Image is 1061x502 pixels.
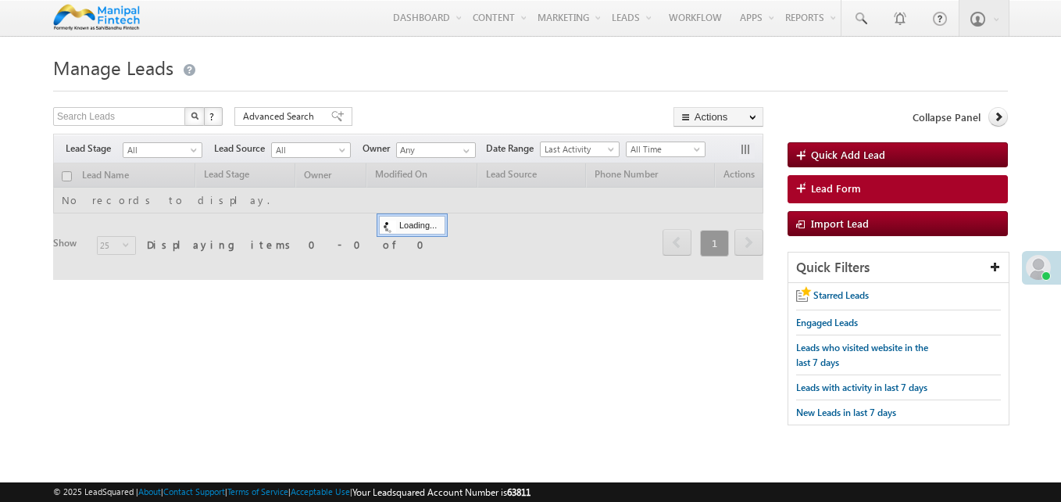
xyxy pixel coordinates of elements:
[540,142,620,157] a: Last Activity
[291,486,350,497] a: Acceptable Use
[352,486,530,498] span: Your Leadsquared Account Number is
[214,142,271,156] span: Lead Source
[541,142,615,156] span: Last Activity
[363,142,396,156] span: Owner
[243,109,319,124] span: Advanced Search
[455,143,474,159] a: Show All Items
[138,486,161,497] a: About
[813,289,869,301] span: Starred Leads
[379,216,445,235] div: Loading...
[209,109,216,123] span: ?
[811,148,885,161] span: Quick Add Lead
[486,142,540,156] span: Date Range
[53,485,530,500] span: © 2025 LeadSquared | | | | |
[796,407,896,418] span: New Leads in last 7 days
[271,142,351,158] a: All
[811,181,861,195] span: Lead Form
[673,107,763,127] button: Actions
[396,142,476,158] input: Type to Search
[272,143,346,157] span: All
[53,55,173,80] span: Manage Leads
[53,4,140,31] img: Custom Logo
[796,317,858,328] span: Engaged Leads
[123,143,198,157] span: All
[227,486,288,497] a: Terms of Service
[163,486,225,497] a: Contact Support
[788,253,1009,283] div: Quick Filters
[123,142,202,158] a: All
[204,107,223,126] button: ?
[191,112,198,120] img: Search
[626,142,706,157] a: All Time
[913,110,981,124] span: Collapse Panel
[627,142,701,156] span: All Time
[796,382,927,393] span: Leads with activity in last 7 days
[507,486,530,498] span: 63811
[796,342,928,368] span: Leads who visited website in the last 7 days
[811,217,869,230] span: Import Lead
[788,175,1008,203] a: Lead Form
[66,142,123,156] span: Lead Stage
